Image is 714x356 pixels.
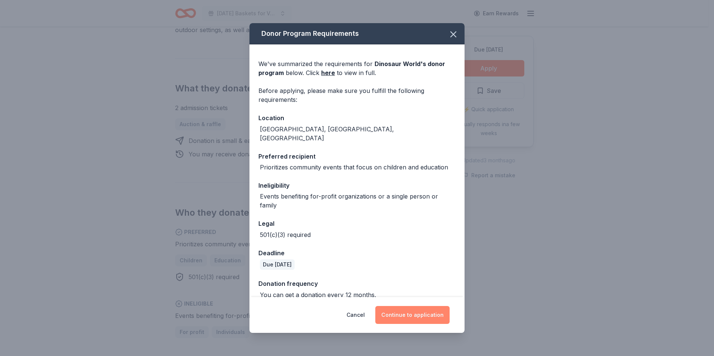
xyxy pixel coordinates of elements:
[258,59,456,77] div: We've summarized the requirements for below. Click to view in full.
[321,68,335,77] a: here
[375,306,450,324] button: Continue to application
[258,219,456,228] div: Legal
[258,152,456,161] div: Preferred recipient
[258,279,456,288] div: Donation frequency
[258,86,456,104] div: Before applying, please make sure you fulfill the following requirements:
[258,248,456,258] div: Deadline
[260,259,295,270] div: Due [DATE]
[258,113,456,123] div: Location
[249,23,465,44] div: Donor Program Requirements
[258,181,456,190] div: Ineligibility
[260,192,456,210] div: Events benefiting for-profit organizations or a single person or family
[260,163,448,172] div: Prioritizes community events that focus on children and education
[260,230,311,239] div: 501(c)(3) required
[347,306,365,324] button: Cancel
[260,290,376,299] div: You can get a donation every 12 months.
[260,125,456,143] div: [GEOGRAPHIC_DATA], [GEOGRAPHIC_DATA], [GEOGRAPHIC_DATA]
